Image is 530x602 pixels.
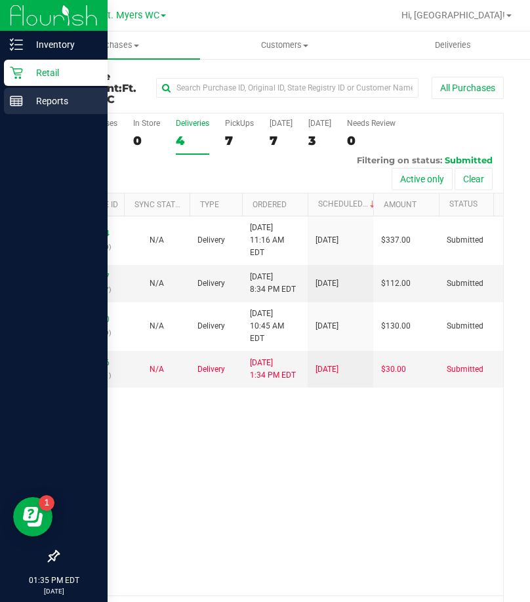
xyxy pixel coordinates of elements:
[150,235,164,245] span: Not Applicable
[384,200,417,209] a: Amount
[381,363,406,376] span: $30.00
[316,234,338,247] span: [DATE]
[316,363,338,376] span: [DATE]
[150,365,164,374] span: Not Applicable
[176,133,209,148] div: 4
[10,38,23,51] inline-svg: Inventory
[23,93,102,109] p: Reports
[381,277,411,290] span: $112.00
[150,279,164,288] span: Not Applicable
[250,271,296,296] span: [DATE] 8:34 PM EDT
[197,234,225,247] span: Delivery
[447,234,483,247] span: Submitted
[250,308,300,346] span: [DATE] 10:45 AM EDT
[134,200,185,209] a: Sync Status
[381,234,411,247] span: $337.00
[39,495,54,511] iframe: Resource center unread badge
[401,10,505,20] span: Hi, [GEOGRAPHIC_DATA]!
[381,320,411,332] span: $130.00
[308,133,331,148] div: 3
[31,31,200,59] a: Purchases
[133,133,160,148] div: 0
[200,200,219,209] a: Type
[392,168,453,190] button: Active only
[150,363,164,376] button: N/A
[133,119,160,128] div: In Store
[270,133,293,148] div: 7
[250,222,300,260] span: [DATE] 11:16 AM EDT
[417,39,489,51] span: Deliveries
[447,277,483,290] span: Submitted
[176,119,209,128] div: Deliveries
[225,133,254,148] div: 7
[156,78,418,98] input: Search Purchase ID, Original ID, State Registry ID or Customer Name...
[250,357,296,382] span: [DATE] 1:34 PM EDT
[270,119,293,128] div: [DATE]
[316,320,338,332] span: [DATE]
[201,39,368,51] span: Customers
[31,39,200,51] span: Purchases
[150,234,164,247] button: N/A
[102,10,159,21] span: Ft. Myers WC
[23,37,102,52] p: Inventory
[447,320,483,332] span: Submitted
[150,320,164,332] button: N/A
[150,277,164,290] button: N/A
[10,94,23,108] inline-svg: Reports
[197,363,225,376] span: Delivery
[445,155,493,165] span: Submitted
[308,119,331,128] div: [DATE]
[316,277,338,290] span: [DATE]
[357,155,442,165] span: Filtering on status:
[23,65,102,81] p: Retail
[6,586,102,596] p: [DATE]
[347,133,396,148] div: 0
[6,574,102,586] p: 01:35 PM EDT
[318,199,378,209] a: Scheduled
[197,320,225,332] span: Delivery
[449,199,478,209] a: Status
[10,66,23,79] inline-svg: Retail
[432,77,504,99] button: All Purchases
[200,31,369,59] a: Customers
[150,321,164,331] span: Not Applicable
[347,119,396,128] div: Needs Review
[455,168,493,190] button: Clear
[447,363,483,376] span: Submitted
[13,497,52,536] iframe: Resource center
[197,277,225,290] span: Delivery
[225,119,254,128] div: PickUps
[253,200,287,209] a: Ordered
